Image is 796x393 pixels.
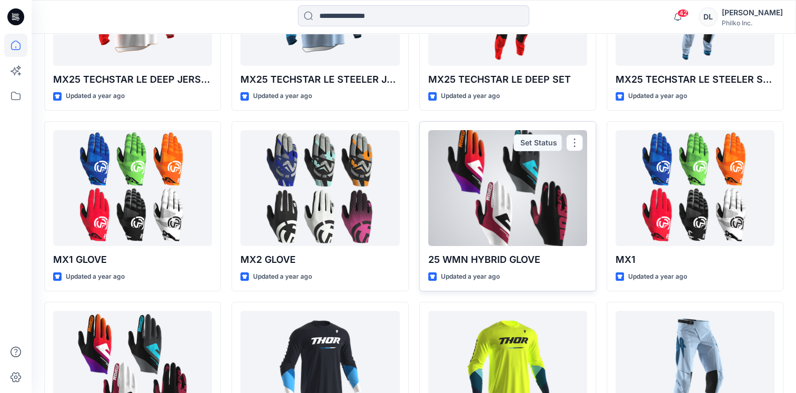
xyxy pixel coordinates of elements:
[253,271,312,282] p: Updated a year ago
[722,6,783,19] div: [PERSON_NAME]
[722,19,783,27] div: Philko Inc.
[240,252,399,267] p: MX2 GLOVE
[53,252,212,267] p: MX1 GLOVE
[628,271,687,282] p: Updated a year ago
[428,252,587,267] p: 25 WMN HYBRID GLOVE
[616,252,774,267] p: MX1
[53,72,212,87] p: MX25 TECHSTAR LE DEEP JERSEY
[616,72,774,87] p: MX25 TECHSTAR LE STEELER SET
[253,91,312,102] p: Updated a year ago
[66,91,125,102] p: Updated a year ago
[428,72,587,87] p: MX25 TECHSTAR LE DEEP SET
[441,91,500,102] p: Updated a year ago
[441,271,500,282] p: Updated a year ago
[628,91,687,102] p: Updated a year ago
[240,130,399,246] a: MX2 GLOVE
[616,130,774,246] a: MX1
[428,130,587,246] a: 25 WMN HYBRID GLOVE
[677,9,689,17] span: 42
[240,72,399,87] p: MX25 TECHSTAR LE STEELER JERSEY
[66,271,125,282] p: Updated a year ago
[699,7,718,26] div: DL
[53,130,212,246] a: MX1 GLOVE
